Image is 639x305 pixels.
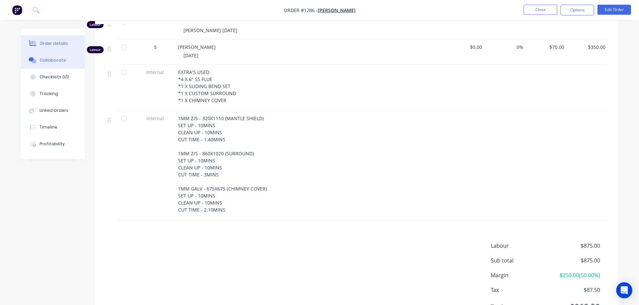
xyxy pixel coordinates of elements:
button: Edit Order [597,5,631,15]
span: $350.00 [570,44,605,51]
span: $875.00 [550,242,600,250]
span: $875.00 [550,256,600,264]
button: Tracking [21,85,85,102]
button: Collaborate [21,52,85,69]
div: Labour [87,21,104,28]
div: Profitability [40,141,65,147]
span: Labour [491,242,550,250]
span: $250.00 ( 50.00 %) [550,271,600,279]
span: Sub total [491,256,550,264]
img: Factory [12,5,22,15]
button: Options [561,5,594,15]
div: Linked Orders [40,107,68,113]
span: [DATE] [183,52,198,59]
span: [PERSON_NAME] [178,44,216,50]
button: Order details [21,35,85,52]
span: Internal [138,115,173,122]
button: Close [524,5,557,15]
div: Tracking [40,91,58,97]
span: Internal [138,69,173,76]
div: Labour [87,46,104,53]
span: EXTRA'S USED *4 X 6" SS FLUE *1 X SLIDING BEND SET *1 X CUSTOM SURROUND *1 X CHIMNEY COVER [178,69,236,103]
button: Profitability [21,136,85,152]
div: Order details [40,41,68,47]
span: Order #1286 - [284,7,318,13]
a: [PERSON_NAME] [318,7,356,13]
span: 1MM Z/S - 320X1110 (MANTLE SHIELD) SET UP - 10MINS CLEAN UP - 10MINS CUT TIME - 1.40MINS 1MM Z/S ... [178,115,267,213]
span: Margin [491,271,550,279]
span: [PERSON_NAME] [DATE] [183,27,237,33]
span: 5 [154,44,157,51]
span: $87.50 [550,286,600,294]
button: Checklists 0/0 [21,69,85,85]
button: Linked Orders [21,102,85,119]
span: 0% [487,44,523,51]
div: Timeline [40,124,57,130]
span: Tax [491,286,550,294]
div: Open Intercom Messenger [616,282,632,298]
span: $70.00 [529,44,565,51]
div: Checklists 0/0 [40,74,69,80]
span: $0.00 [446,44,482,51]
button: Timeline [21,119,85,136]
div: Collaborate [40,57,66,63]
